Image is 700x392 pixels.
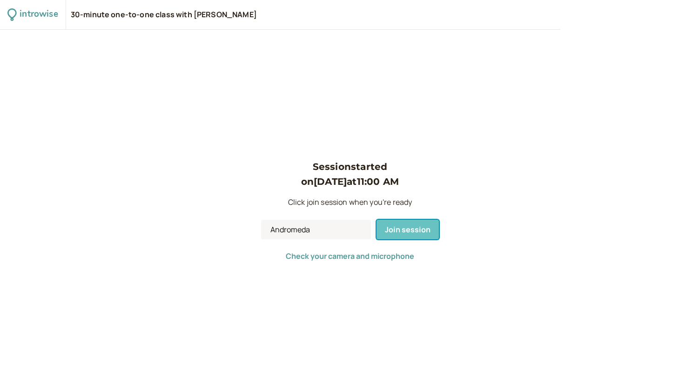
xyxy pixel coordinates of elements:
input: Your Name [261,220,371,239]
span: Check your camera and microphone [286,251,414,261]
button: Check your camera and microphone [286,252,414,260]
h3: Session started on [DATE] at 11:00 AM [261,159,439,189]
div: introwise [20,7,58,22]
span: Join session [385,224,431,235]
button: Join session [377,220,439,239]
p: Click join session when you're ready [261,196,439,209]
div: 30-minute one-to-one class with [PERSON_NAME] [71,10,257,20]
